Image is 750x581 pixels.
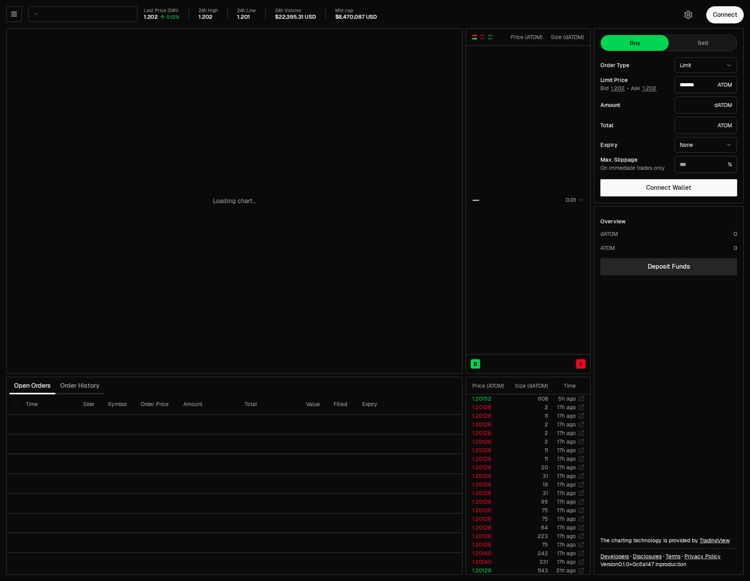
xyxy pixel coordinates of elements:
[642,85,657,91] button: 1.202
[600,230,618,238] div: dATOM
[557,472,576,479] time: 17h ago
[675,156,737,173] div: %
[237,14,250,21] div: 1.201
[471,34,478,40] button: Show Buy and Sell Orders
[166,14,179,20] div: 0.12%
[557,481,576,488] time: 17h ago
[675,96,737,114] div: dATOM
[600,552,629,560] a: Developers
[600,536,737,544] div: The charting technology is provided by
[600,258,737,275] a: Deposit Funds
[177,394,238,415] th: Amount
[558,395,576,402] time: 5h ago
[600,77,668,83] div: Limit Price
[631,85,657,92] span: Ask
[557,558,576,565] time: 17h ago
[600,560,737,568] div: Version 0.1.0 + in production
[507,480,548,489] td: 19
[144,14,158,21] div: 1.202
[507,394,548,403] td: 608
[600,142,668,148] div: Expiry
[513,382,548,390] div: Size ( dATOM )
[557,498,576,505] time: 17h ago
[507,549,548,558] td: 242
[466,472,507,480] td: 1.20128
[507,412,548,420] td: 11
[557,507,576,514] time: 17h ago
[675,137,737,153] button: None
[327,394,356,415] th: Filled
[684,552,721,560] a: Privacy Policy
[600,165,668,172] div: On immediate trades only
[13,401,19,408] button: Select all
[557,447,576,454] time: 17h ago
[557,524,576,531] time: 17h ago
[237,8,256,14] div: 24h Low
[507,489,548,497] td: 31
[356,394,411,415] th: Expiry
[507,506,548,515] td: 75
[466,540,507,549] td: 1.20128
[556,567,576,574] time: 21h ago
[472,382,506,390] div: Price ( ATOM )
[675,117,737,134] div: ATOM
[77,394,102,415] th: Side
[466,394,507,403] td: 1.20152
[466,429,507,437] td: 1.20128
[487,34,493,40] button: Show Buy Orders Only
[466,558,507,566] td: 1.20140
[466,463,507,472] td: 1.20128
[55,378,104,394] button: Order History
[9,378,55,394] button: Open Orders
[238,394,300,415] th: Total
[473,360,477,368] span: B
[557,515,576,522] time: 17h ago
[700,537,730,544] a: TradingView
[610,85,625,91] button: 1.202
[557,438,576,445] time: 17h ago
[557,541,576,548] time: 17h ago
[466,454,507,463] td: 1.20128
[466,403,507,412] td: 1.20128
[466,515,507,523] td: 1.20128
[557,464,576,471] time: 17h ago
[507,420,548,429] td: 2
[507,437,548,446] td: 2
[600,244,615,252] div: ATOM
[198,14,212,21] div: 1.202
[466,412,507,420] td: 1.20128
[275,8,316,14] div: 24h Volume
[102,394,135,415] th: Symbol
[557,490,576,497] time: 17h ago
[557,412,576,419] time: 17h ago
[472,194,479,205] div: —
[300,394,327,415] th: Value
[134,394,177,415] th: Order Price
[466,549,507,558] td: 1.20140
[601,35,669,51] button: Buy
[734,230,737,238] div: 0
[198,8,218,14] div: 24h High
[600,179,737,196] button: Connect Wallet
[335,8,377,14] div: Mkt cap
[600,123,668,128] div: Total
[466,420,507,429] td: 1.20128
[549,33,584,41] div: Size ( dATOM )
[600,102,668,108] div: Amount
[734,244,737,252] div: 0
[507,566,548,575] td: 1143
[507,429,548,437] td: 2
[600,157,668,162] div: Max. Slippage
[466,523,507,532] td: 1.20128
[507,454,548,463] td: 11
[555,382,576,390] div: Time
[466,497,507,506] td: 1.20128
[20,394,77,415] th: Time
[335,14,377,21] div: $8,470,087 USD
[507,472,548,480] td: 31
[144,8,179,14] div: Last Price (24h)
[632,561,654,568] span: 0c6a147ce076fad793407a29af78efb4487d8be7
[557,430,576,437] time: 17h ago
[557,533,576,540] time: 17h ago
[600,217,626,225] div: Overview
